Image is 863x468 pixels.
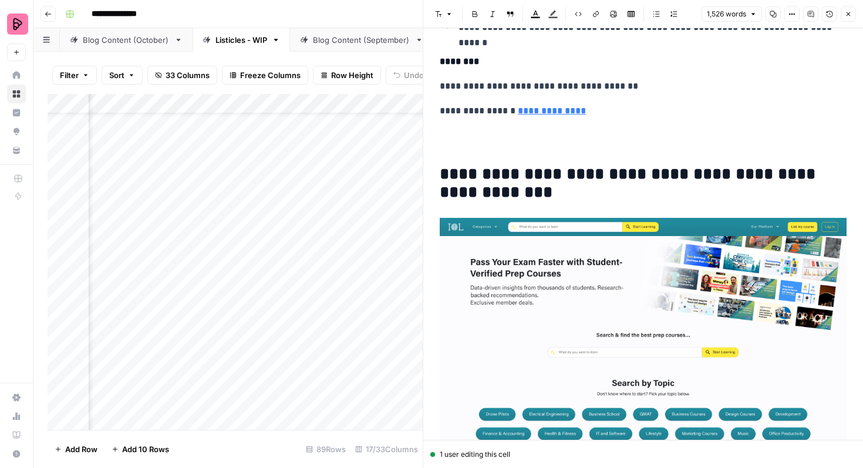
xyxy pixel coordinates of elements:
[707,9,746,19] span: 1,526 words
[65,443,97,455] span: Add Row
[350,440,423,459] div: 17/33 Columns
[222,66,308,85] button: Freeze Columns
[7,407,26,426] a: Usage
[7,426,26,445] a: Learning Hub
[7,388,26,407] a: Settings
[404,69,424,81] span: Undo
[122,443,169,455] span: Add 10 Rows
[60,28,193,52] a: Blog Content (October)
[702,6,762,22] button: 1,526 words
[313,66,381,85] button: Row Height
[7,141,26,160] a: Your Data
[7,85,26,103] a: Browse
[193,28,290,52] a: Listicles - WIP
[7,103,26,122] a: Insights
[240,69,301,81] span: Freeze Columns
[301,440,350,459] div: 89 Rows
[109,69,124,81] span: Sort
[52,66,97,85] button: Filter
[7,14,28,35] img: Preply Logo
[102,66,143,85] button: Sort
[166,69,210,81] span: 33 Columns
[215,34,267,46] div: Listicles - WIP
[60,69,79,81] span: Filter
[48,440,104,459] button: Add Row
[290,28,433,52] a: Blog Content (September)
[7,9,26,39] button: Workspace: Preply
[313,34,410,46] div: Blog Content (September)
[386,66,431,85] button: Undo
[430,449,856,460] div: 1 user editing this cell
[331,69,373,81] span: Row Height
[7,445,26,463] button: Help + Support
[83,34,170,46] div: Blog Content (October)
[104,440,176,459] button: Add 10 Rows
[7,122,26,141] a: Opportunities
[7,66,26,85] a: Home
[147,66,217,85] button: 33 Columns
